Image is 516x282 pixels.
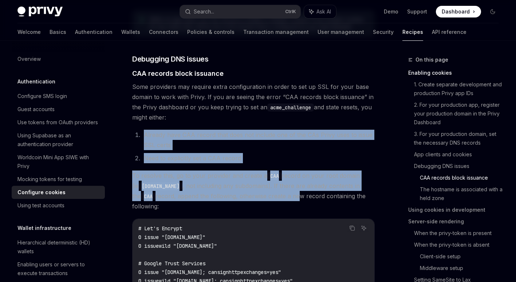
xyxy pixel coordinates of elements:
[12,129,105,151] a: Using Supabase as an authentication provider
[12,90,105,103] a: Configure SMS login
[12,52,105,66] a: Overview
[121,23,140,41] a: Wallets
[132,82,375,122] span: Some providers may require extra configuration in order to set up SSL for your base domain to wor...
[141,192,155,200] code: CAA
[17,118,98,127] div: Use tokens from OAuth providers
[138,234,205,240] span: 0 issue "[DOMAIN_NAME]"
[12,186,105,199] a: Configure cookies
[432,23,466,41] a: API reference
[142,153,375,163] li: Need to explicitly set a CAA record
[420,251,504,262] a: Client-side setup
[408,216,504,227] a: Server-side rendering
[414,227,504,239] a: When the privy-token is present
[132,54,208,64] span: Debugging DNS issues
[408,204,504,216] a: Using cookies in development
[304,5,336,18] button: Ask AI
[12,151,105,173] a: Worldcoin Mini App SIWE with Privy
[17,201,64,210] div: Using test accounts
[17,77,55,86] h5: Authentication
[138,260,205,267] span: # Google Trust Services
[17,175,82,184] div: Mocking tokens for testing
[50,23,66,41] a: Basics
[407,8,427,15] a: Support
[132,171,375,211] span: To resolve this, go to your provider and create a record on your root domain (ie , not including ...
[402,23,423,41] a: Recipes
[420,184,504,204] a: The hostname is associated with a held zone
[12,116,105,129] a: Use tokens from OAuth providers
[285,9,296,15] span: Ctrl K
[17,92,67,101] div: Configure SMS login
[138,225,182,232] span: # Let's Encrypt
[17,7,63,17] img: dark logo
[316,8,331,15] span: Ask AI
[17,188,66,197] div: Configure cookies
[194,7,214,16] div: Search...
[414,128,504,149] a: 3. For your production domain, set the necessary DNS records
[436,6,481,17] a: Dashboard
[138,269,281,275] span: 0 issue "[DOMAIN_NAME]; cansignhttpexchanges=yes"
[318,23,364,41] a: User management
[414,99,504,128] a: 2. For your production app, register your production domain in the Privy Dashboard
[149,23,178,41] a: Connectors
[12,199,105,212] a: Using test accounts
[139,182,182,190] code: [DOMAIN_NAME]
[132,68,224,78] span: CAA records block issuance
[359,223,369,233] button: Ask AI
[414,239,504,251] a: When the privy-token is absent
[420,262,504,274] a: Middleware setup
[17,131,101,149] div: Using Supabase as an authentication provider
[12,173,105,186] a: Mocking tokens for testing
[373,23,394,41] a: Security
[75,23,113,41] a: Authentication
[415,55,448,64] span: On this page
[17,105,55,114] div: Guest accounts
[384,8,398,15] a: Demo
[442,8,470,15] span: Dashboard
[12,258,105,280] a: Enabling users or servers to execute transactions
[267,103,314,111] code: acme_challenge
[267,172,282,180] code: CAA
[138,243,217,249] span: 0 issuewild "[DOMAIN_NAME]"
[17,260,101,278] div: Enabling users or servers to execute transactions
[17,153,101,171] div: Worldcoin Mini App SIWE with Privy
[347,223,357,233] button: Copy the contents from the code block
[414,149,504,160] a: App clients and cookies
[408,67,504,79] a: Enabling cookies
[17,238,101,256] div: Hierarchical deterministic (HD) wallets
[487,6,499,17] button: Toggle dark mode
[17,224,71,232] h5: Wallet infrastructure
[414,79,504,99] a: 1. Create separate development and production Privy app IDs
[12,103,105,116] a: Guest accounts
[187,23,235,41] a: Policies & controls
[420,172,504,184] a: CAA records block issuance
[12,236,105,258] a: Hierarchical deterministic (HD) wallets
[414,160,504,172] a: Debugging DNS issues
[142,130,375,150] li: Already have CAA record that does not include one of the CAs Privy uses to issue SSL certs
[17,55,41,63] div: Overview
[243,23,309,41] a: Transaction management
[17,23,41,41] a: Welcome
[180,5,301,18] button: Search...CtrlK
